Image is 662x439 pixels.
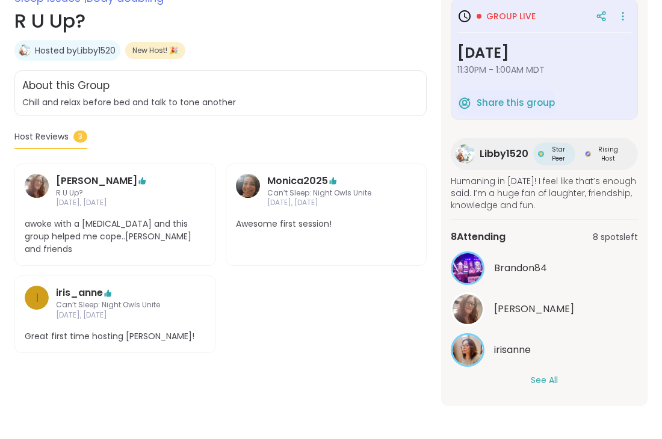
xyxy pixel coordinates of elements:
span: [DATE], [DATE] [267,198,386,208]
img: irisanne [453,335,483,365]
span: Chill and relax before bed and talk to tone another [22,96,236,108]
button: Share this group [457,90,555,115]
img: dodi [25,174,49,198]
a: Brandon84Brandon84 [451,251,638,285]
span: [DATE], [DATE] [56,198,175,208]
a: dodi[PERSON_NAME] [451,292,638,326]
a: irisanneirisanne [451,333,638,367]
h3: [DATE] [457,42,631,64]
span: Great first time hosting [PERSON_NAME]! [25,330,206,343]
span: [DATE], [DATE] [56,310,175,321]
span: Share this group [477,96,555,110]
h1: R U Up? [14,7,427,35]
a: [PERSON_NAME] [56,174,137,188]
a: Libby1520Libby1520Star PeerStar PeerRising HostRising Host [451,138,638,170]
span: dodi [494,302,574,316]
span: R U Up? [56,188,175,198]
div: New Host! 🎉 [125,42,185,59]
span: 8 Attending [451,230,506,244]
span: Can’t Sleep: Night Owls Unite [56,300,175,310]
img: Star Peer [538,151,544,157]
img: dodi [453,294,483,324]
img: Rising Host [585,151,591,157]
span: Group live [486,10,536,22]
span: 8 spots left [593,231,638,244]
span: Libby1520 [480,147,528,161]
span: i [36,289,39,307]
span: Can’t Sleep: Night Owls Unite [267,188,386,198]
a: iris_anne [56,286,103,300]
a: dodi [25,174,49,209]
img: Libby1520 [19,45,31,57]
a: Monica2025 [236,174,260,209]
a: Hosted byLibby1520 [35,45,116,57]
span: Humaning in [DATE]! I feel like that’s enough said. I’m a huge fan of laughter, friendship, knowl... [451,175,638,211]
span: Host Reviews [14,130,69,143]
span: Brandon84 [494,261,547,275]
span: Star Peer [546,145,571,163]
span: 3 [73,130,87,143]
a: Monica2025 [267,174,328,188]
span: Awesome first session! [236,218,417,230]
img: ShareWell Logomark [457,96,472,110]
span: 11:30PM - 1:00AM MDT [457,64,631,76]
button: See All [531,374,558,387]
img: Monica2025 [236,174,260,198]
img: Libby1520 [456,144,475,164]
span: Rising Host [593,145,623,163]
img: Brandon84 [453,253,483,283]
a: i [25,286,49,321]
span: awoke with a [MEDICAL_DATA] and this group helped me cope..[PERSON_NAME] and friends [25,218,206,256]
span: irisanne [494,343,531,357]
h2: About this Group [22,78,110,94]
